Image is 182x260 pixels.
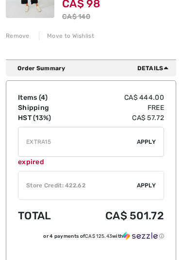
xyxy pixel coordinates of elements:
[71,92,164,103] td: CA$ 444.00
[39,31,94,40] div: Move to Wishlist
[137,138,156,146] span: Apply
[17,64,172,73] div: Order Summary
[137,181,156,190] span: Apply
[18,113,71,123] td: HST (13%)
[85,233,112,239] span: CA$ 125.43
[18,127,137,156] input: Promo code
[18,103,71,113] td: Shipping
[62,13,90,21] s: CA$ 140
[71,113,164,123] td: CA$ 57.72
[137,64,172,73] span: Details
[18,200,71,231] td: Total
[18,157,164,167] div: expired
[18,92,71,103] td: Items ( )
[18,231,164,244] div: or 4 payments ofCA$ 125.43withSezzle Click to learn more about Sezzle
[43,231,164,241] div: or 4 payments of with
[123,231,158,240] img: Sezzle
[41,93,45,102] span: 4
[71,200,164,231] td: CA$ 501.72
[18,181,137,190] div: Store Credit: 422.62
[6,31,30,40] div: Remove
[71,103,164,113] td: Free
